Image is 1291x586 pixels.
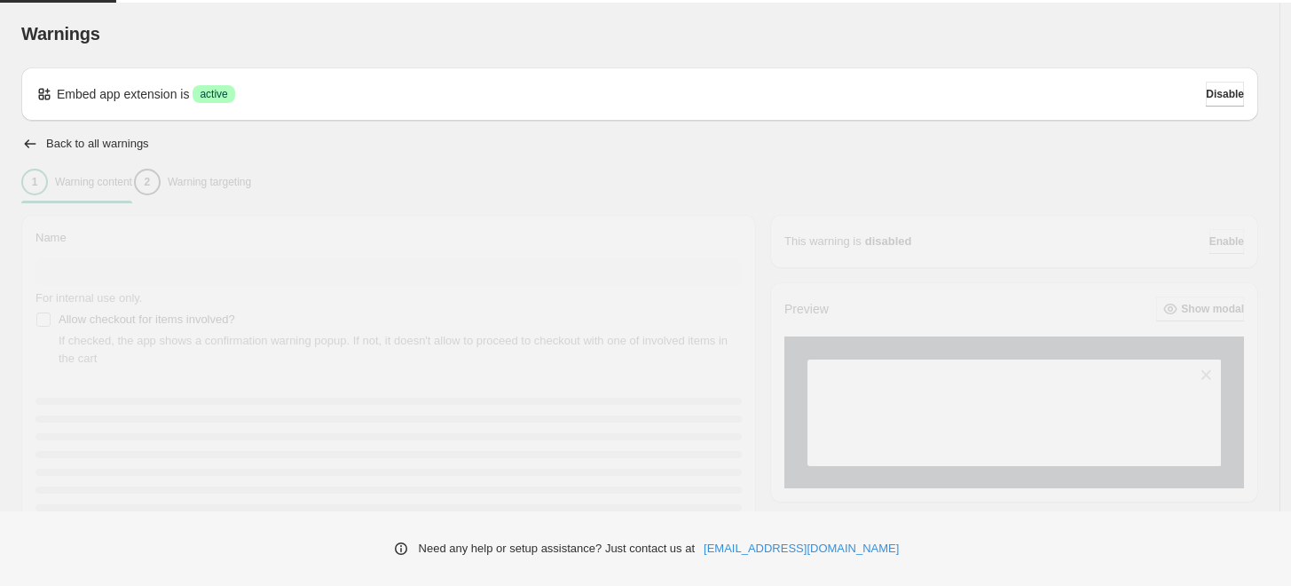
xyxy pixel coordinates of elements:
[57,85,189,103] p: Embed app extension is
[21,24,100,44] span: Warnings
[704,540,899,558] a: [EMAIL_ADDRESS][DOMAIN_NAME]
[200,87,227,101] span: active
[1206,87,1244,101] span: Disable
[1206,82,1244,107] button: Disable
[46,137,149,151] h2: Back to all warnings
